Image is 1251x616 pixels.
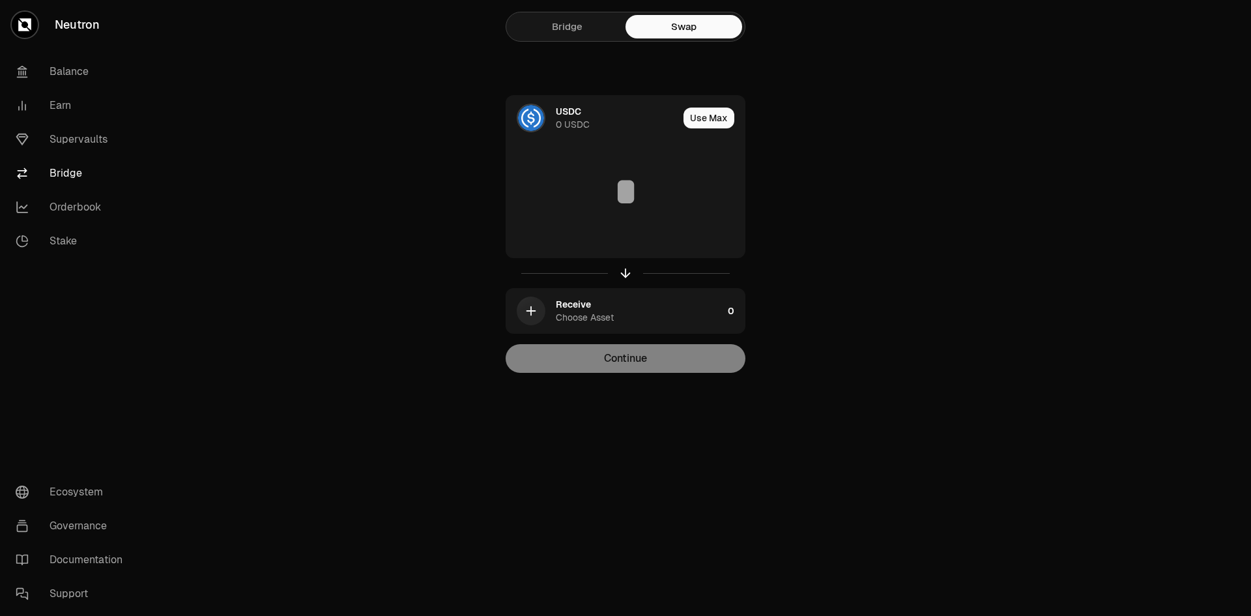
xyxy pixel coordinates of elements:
a: Ecosystem [5,475,141,509]
a: Stake [5,224,141,258]
a: Orderbook [5,190,141,224]
div: USDC [556,105,581,118]
a: Supervaults [5,123,141,156]
div: 0 [728,289,745,333]
a: Bridge [509,15,625,38]
button: ReceiveChoose Asset0 [506,289,745,333]
img: USDC Logo [518,105,544,131]
button: Use Max [683,108,734,128]
div: USDC LogoUSDC0 USDC [506,96,678,140]
a: Bridge [5,156,141,190]
a: Support [5,577,141,611]
div: 0 USDC [556,118,590,131]
div: Receive [556,298,591,311]
a: Documentation [5,543,141,577]
div: Choose Asset [556,311,614,324]
a: Swap [625,15,742,38]
div: ReceiveChoose Asset [506,289,723,333]
a: Balance [5,55,141,89]
a: Earn [5,89,141,123]
a: Governance [5,509,141,543]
